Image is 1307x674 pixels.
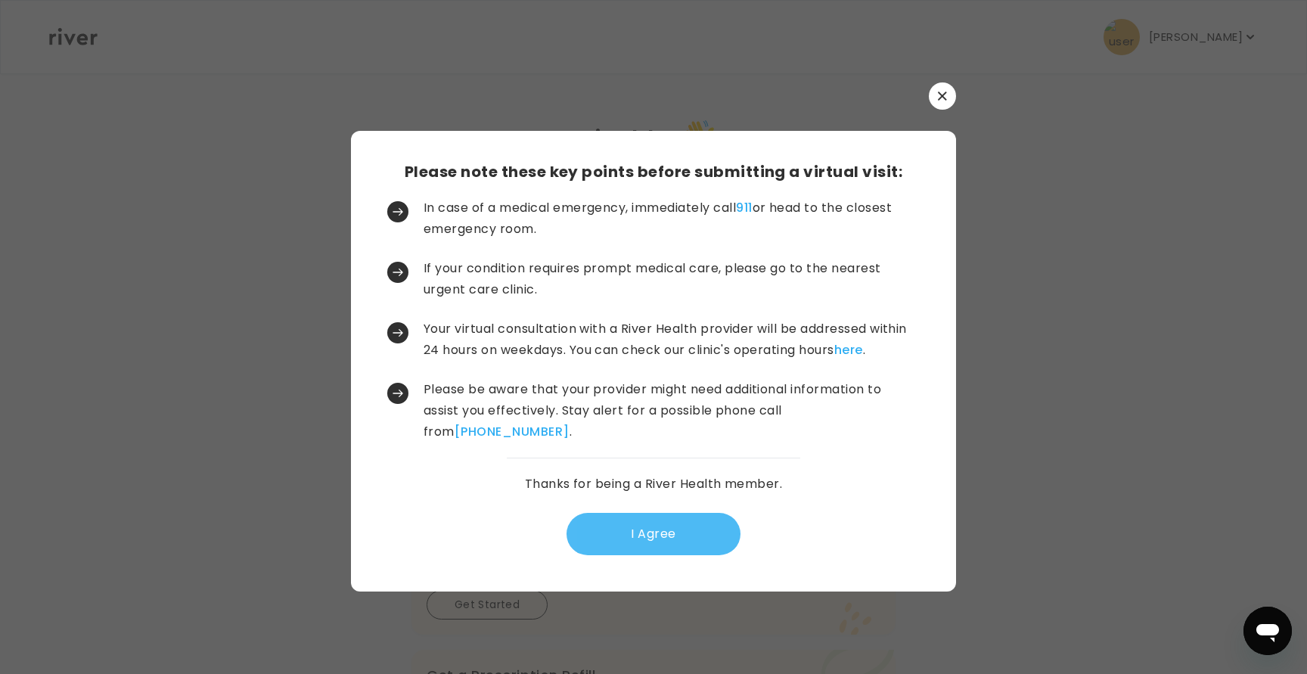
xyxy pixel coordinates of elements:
a: 911 [736,199,752,216]
p: Thanks for being a River Health member. [525,474,783,495]
p: If your condition requires prompt medical care, please go to the nearest urgent care clinic. [424,258,917,300]
iframe: Button to launch messaging window [1243,607,1292,655]
p: Please be aware that your provider might need additional information to assist you effectively. S... [424,379,917,443]
p: In case of a medical emergency, immediately call or head to the closest emergency room. [424,197,917,240]
a: here [834,341,863,359]
a: [PHONE_NUMBER] [455,423,570,440]
button: I Agree [567,513,740,555]
h3: Please note these key points before submitting a virtual visit: [405,161,902,182]
p: Your virtual consultation with a River Health provider will be addressed within 24 hours on weekd... [424,318,917,361]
